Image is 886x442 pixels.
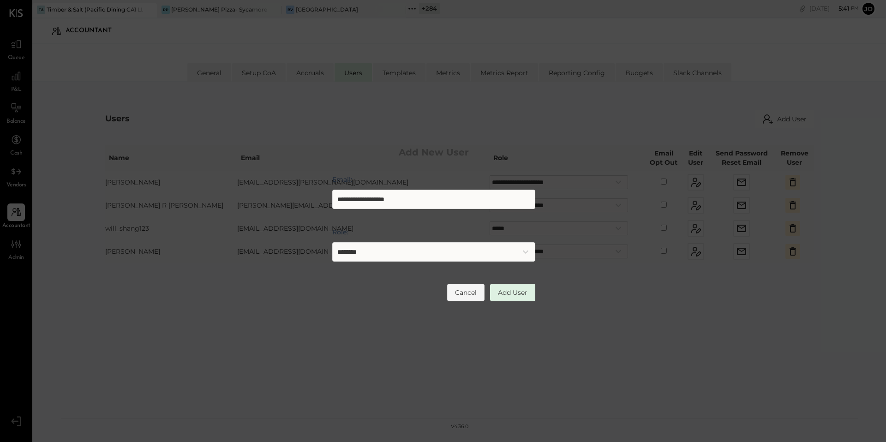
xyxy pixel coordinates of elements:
div: Add User Modal [318,127,549,315]
h2: Add New User [332,141,535,164]
label: Role: [332,227,535,237]
button: Cancel [447,284,485,301]
button: Add User [490,284,535,301]
label: Email: [332,175,535,184]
